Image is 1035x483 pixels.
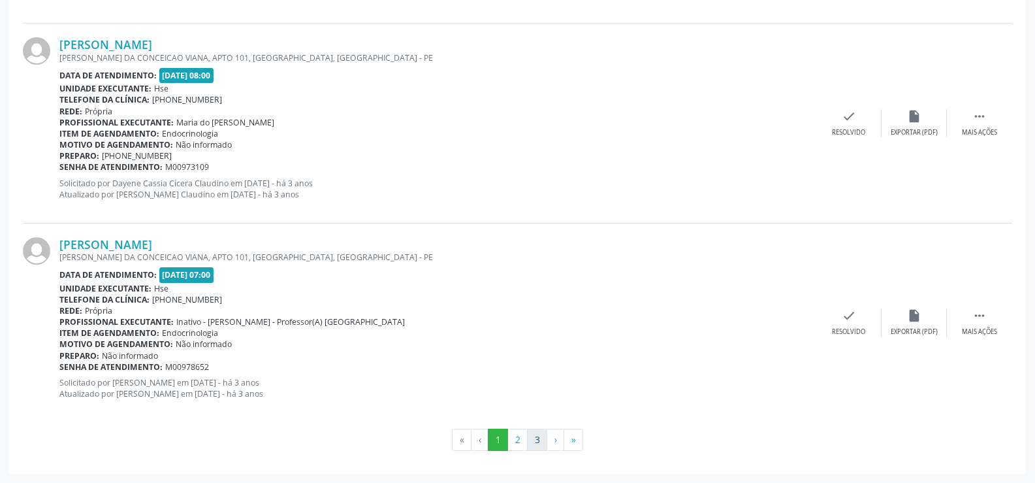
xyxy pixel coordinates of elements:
span: Endocrinologia [162,128,218,139]
span: [PHONE_NUMBER] [152,94,222,105]
div: Mais ações [962,128,997,137]
i:  [972,308,987,323]
img: img [23,37,50,65]
b: Data de atendimento: [59,70,157,81]
span: M00978652 [165,361,209,373]
i: check [842,308,856,323]
b: Telefone da clínica: [59,94,150,105]
span: [PHONE_NUMBER] [102,150,172,161]
div: Resolvido [832,327,865,337]
b: Item de agendamento: [59,327,159,339]
b: Item de agendamento: [59,128,159,139]
b: Senha de atendimento: [59,161,163,173]
i: insert_drive_file [907,308,921,323]
span: Hse [154,83,168,94]
div: Exportar (PDF) [891,327,938,337]
button: Go to page 1 [488,429,508,451]
span: Inativo - [PERSON_NAME] - Professor(A) [GEOGRAPHIC_DATA] [176,316,405,327]
button: Go to last page [564,429,583,451]
b: Profissional executante: [59,117,174,128]
span: [DATE] 07:00 [159,267,214,282]
div: Exportar (PDF) [891,128,938,137]
b: Rede: [59,106,82,117]
span: Hse [154,283,168,294]
b: Rede: [59,305,82,316]
p: Solicitado por [PERSON_NAME] em [DATE] - há 3 anos Atualizado por [PERSON_NAME] em [DATE] - há 3 ... [59,377,816,399]
i: insert_drive_file [907,109,921,124]
b: Motivo de agendamento: [59,139,173,150]
span: Própria [85,305,112,316]
span: Maria do [PERSON_NAME] [176,117,274,128]
b: Unidade executante: [59,283,151,294]
b: Preparo: [59,350,99,361]
i:  [972,109,987,124]
button: Go to page 3 [527,429,547,451]
img: img [23,237,50,265]
b: Preparo: [59,150,99,161]
button: Go to page 2 [507,429,528,451]
b: Telefone da clínica: [59,294,150,305]
div: Resolvido [832,128,865,137]
a: [PERSON_NAME] [59,237,152,252]
div: [PERSON_NAME] DA CONCEICAO VIANA, APTO 101, [GEOGRAPHIC_DATA], [GEOGRAPHIC_DATA] - PE [59,252,816,263]
div: Mais ações [962,327,997,337]
span: [DATE] 08:00 [159,68,214,83]
button: Go to next page [547,429,564,451]
span: Endocrinologia [162,327,218,339]
ul: Pagination [23,429,1012,451]
span: M00973109 [165,161,209,173]
span: [PHONE_NUMBER] [152,294,222,305]
b: Unidade executante: [59,83,151,94]
span: Não informado [102,350,158,361]
span: Não informado [176,139,232,150]
b: Motivo de agendamento: [59,339,173,350]
div: [PERSON_NAME] DA CONCEICAO VIANA, APTO 101, [GEOGRAPHIC_DATA], [GEOGRAPHIC_DATA] - PE [59,52,816,63]
b: Senha de atendimento: [59,361,163,373]
b: Profissional executante: [59,316,174,327]
b: Data de atendimento: [59,269,157,280]
p: Solicitado por Dayene Cassia Cicera Claudino em [DATE] - há 3 anos Atualizado por [PERSON_NAME] C... [59,178,816,200]
a: [PERSON_NAME] [59,37,152,52]
i: check [842,109,856,124]
span: Própria [85,106,112,117]
span: Não informado [176,339,232,350]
